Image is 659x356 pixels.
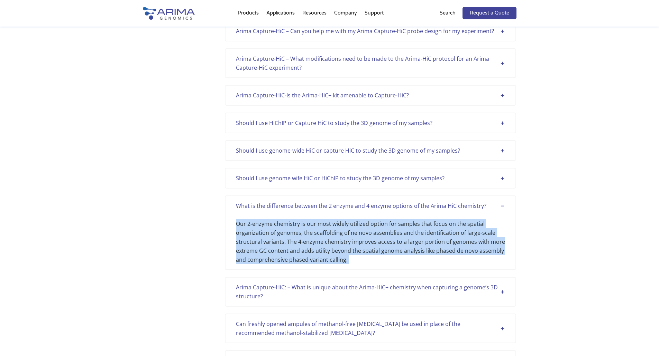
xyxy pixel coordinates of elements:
div: Should I use HiChIP or Capture HiC to study the 3D genome of my samples? [236,118,505,127]
div: Can freshly opened ampules of methanol-free [MEDICAL_DATA] be used in place of the recommended me... [236,319,505,337]
a: Request a Quote [463,7,516,19]
div: What is the difference between the 2 enzyme and 4 enzyme options of the Arima HiC chemistry? [236,201,505,210]
div: Arima Capture-HiC – Can you help me with my Arima Capture-HiC probe design for my experiment? [236,27,505,36]
div: Our 2-enzyme chemistry is our most widely utilized option for samples that focus on the spatial o... [236,210,505,264]
div: Arima Capture-HiC – What modifications need to be made to the Arima-HiC protocol for an Arima Cap... [236,54,505,72]
div: Arima Capture-HiC: – What is unique about the Arima-HiC+ chemistry when capturing a genome’s 3D s... [236,283,505,301]
p: Search [440,9,456,18]
div: Arima Capture-HiC-Is the Arima-HiC+ kit amenable to Capture-HiC? [236,91,505,100]
img: Arima-Genomics-logo [143,7,195,20]
div: Should I use genome wife HiC or HiChIP to study the 3D genome of my samples? [236,174,505,183]
div: Should I use genome-wide HiC or capture HiC to study the 3D genome of my samples? [236,146,505,155]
